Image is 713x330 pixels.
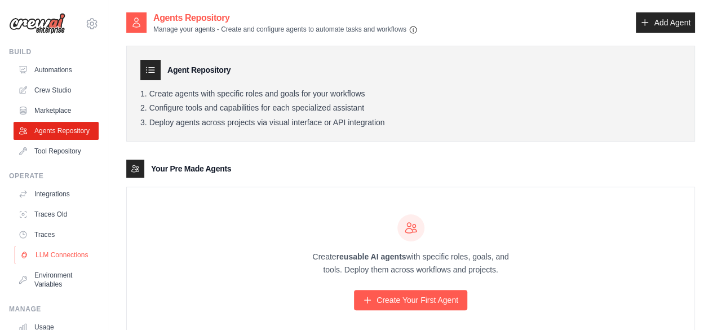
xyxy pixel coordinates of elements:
[14,61,99,79] a: Automations
[9,305,99,314] div: Manage
[636,12,695,33] a: Add Agent
[14,185,99,203] a: Integrations
[303,250,519,276] p: Create with specific roles, goals, and tools. Deploy them across workflows and projects.
[14,142,99,160] a: Tool Repository
[140,118,681,128] li: Deploy agents across projects via visual interface or API integration
[167,64,231,76] h3: Agent Repository
[9,171,99,181] div: Operate
[15,246,100,264] a: LLM Connections
[14,81,99,99] a: Crew Studio
[9,47,99,56] div: Build
[140,89,681,99] li: Create agents with specific roles and goals for your workflows
[14,266,99,293] a: Environment Variables
[14,205,99,223] a: Traces Old
[14,226,99,244] a: Traces
[151,163,231,174] h3: Your Pre Made Agents
[336,252,406,261] strong: reusable AI agents
[140,103,681,113] li: Configure tools and capabilities for each specialized assistant
[354,290,467,310] a: Create Your First Agent
[14,102,99,120] a: Marketplace
[9,13,65,34] img: Logo
[153,25,418,34] p: Manage your agents - Create and configure agents to automate tasks and workflows
[153,11,418,25] h2: Agents Repository
[14,122,99,140] a: Agents Repository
